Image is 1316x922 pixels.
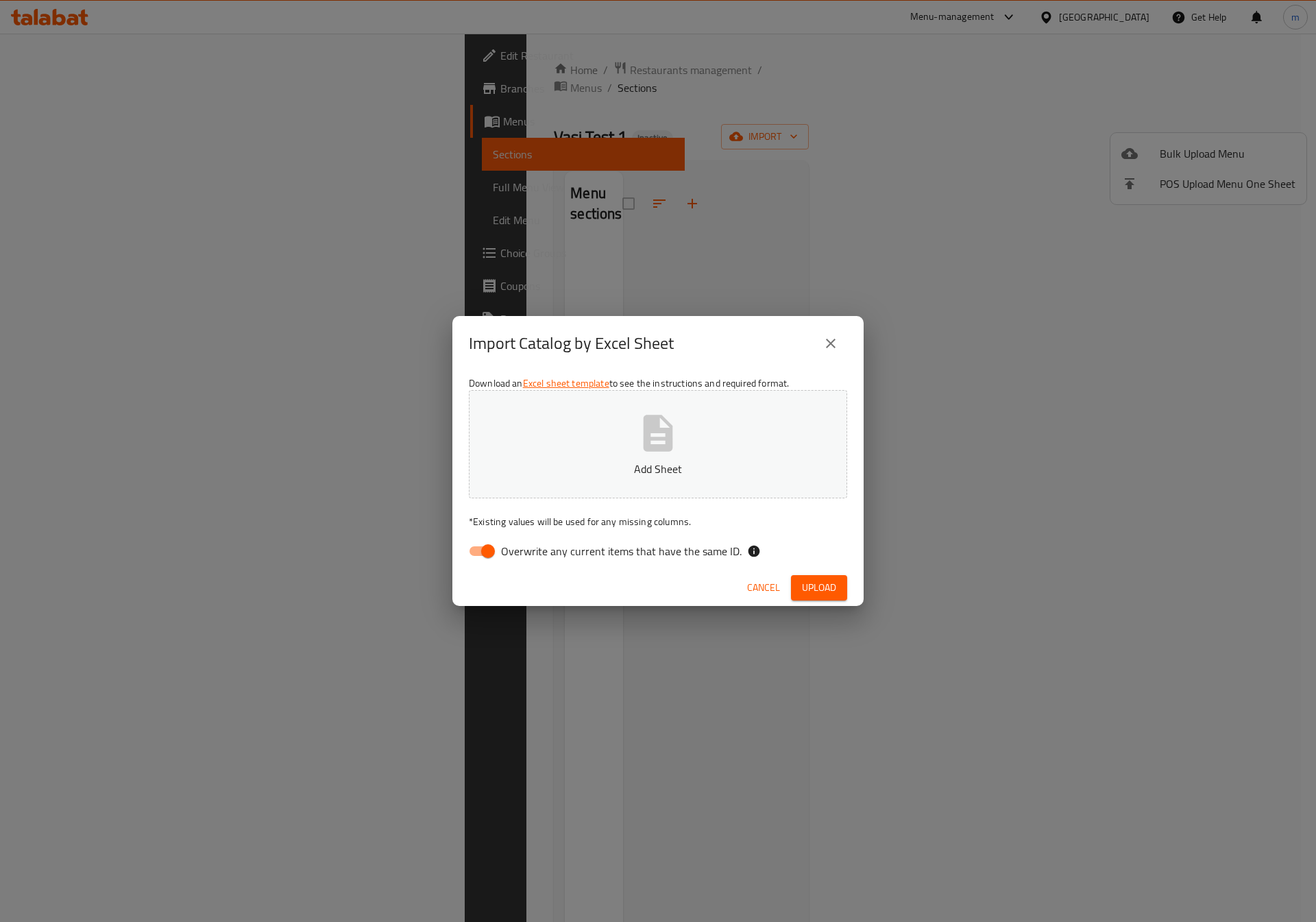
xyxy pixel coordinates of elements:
[802,579,836,596] span: Upload
[791,575,847,600] button: Upload
[814,327,847,360] button: close
[747,544,761,558] svg: If the overwrite option isn't selected, then the items that match an existing ID will be ignored ...
[523,374,609,392] a: Excel sheet template
[742,575,785,600] button: Cancel
[469,332,674,354] h2: Import Catalog by Excel Sheet
[469,515,847,529] p: Existing values will be used for any missing columns.
[469,390,847,498] button: Add Sheet
[452,371,864,570] div: Download an to see the instructions and required format.
[747,579,780,596] span: Cancel
[490,461,826,477] p: Add Sheet
[501,543,742,559] span: Overwrite any current items that have the same ID.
